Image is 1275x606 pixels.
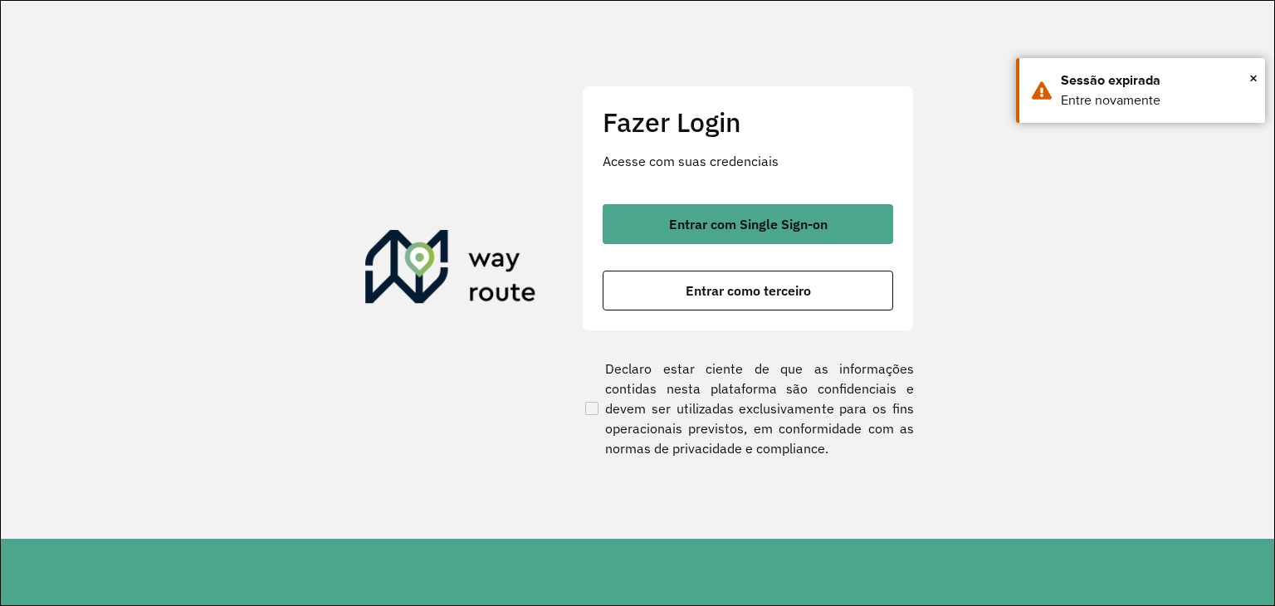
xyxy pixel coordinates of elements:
span: Entrar com Single Sign-on [669,217,828,231]
span: Entrar como terceiro [686,284,811,297]
span: × [1249,66,1258,90]
h2: Fazer Login [603,106,893,138]
div: Sessão expirada [1061,71,1253,90]
button: button [603,271,893,310]
button: Close [1249,66,1258,90]
button: button [603,204,893,244]
label: Declaro estar ciente de que as informações contidas nesta plataforma são confidenciais e devem se... [582,359,914,458]
p: Acesse com suas credenciais [603,151,893,171]
img: Roteirizador AmbevTech [365,230,536,310]
div: Entre novamente [1061,90,1253,110]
